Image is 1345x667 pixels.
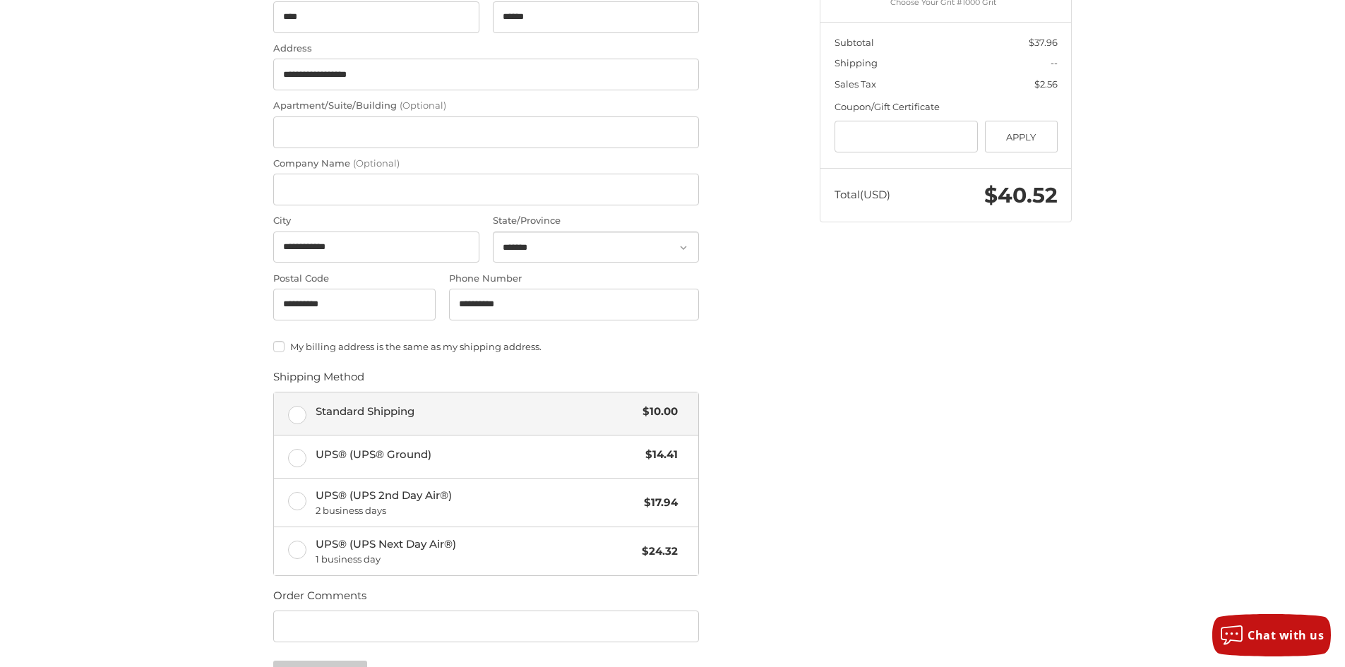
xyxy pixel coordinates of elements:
[273,42,699,56] label: Address
[637,495,678,511] span: $17.94
[1248,627,1324,643] span: Chat with us
[316,536,635,566] span: UPS® (UPS Next Day Air®)
[984,182,1058,208] span: $40.52
[835,100,1058,114] div: Coupon/Gift Certificate
[635,543,678,560] span: $24.32
[273,157,699,171] label: Company Name
[493,214,699,228] label: State/Province
[316,447,639,463] span: UPS® (UPS® Ground)
[1212,614,1331,656] button: Chat with us
[316,553,635,567] span: 1 business day
[273,214,479,228] label: City
[985,121,1058,152] button: Apply
[1034,78,1058,90] span: $2.56
[1051,57,1058,68] span: --
[273,272,436,286] label: Postal Code
[449,272,699,286] label: Phone Number
[635,404,678,420] span: $10.00
[273,99,699,113] label: Apartment/Suite/Building
[316,488,638,517] span: UPS® (UPS 2nd Day Air®)
[353,157,400,169] small: (Optional)
[835,57,878,68] span: Shipping
[638,447,678,463] span: $14.41
[835,78,876,90] span: Sales Tax
[316,404,636,420] span: Standard Shipping
[835,121,979,152] input: Gift Certificate or Coupon Code
[835,37,874,48] span: Subtotal
[273,341,699,352] label: My billing address is the same as my shipping address.
[1029,37,1058,48] span: $37.96
[835,188,890,201] span: Total (USD)
[273,588,366,611] legend: Order Comments
[400,100,446,111] small: (Optional)
[273,369,364,392] legend: Shipping Method
[316,504,638,518] span: 2 business days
